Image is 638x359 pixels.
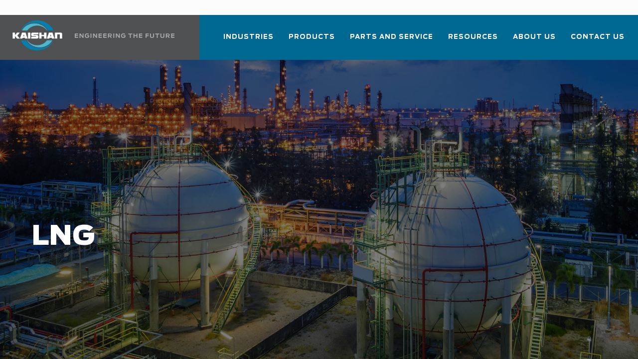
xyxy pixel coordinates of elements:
[350,24,433,58] a: Parts and Service
[223,24,274,58] a: Industries
[513,24,556,58] a: About Us
[350,31,433,43] span: Parts and Service
[223,31,274,43] span: Industries
[571,31,625,43] span: Contact Us
[448,24,498,58] a: Resources
[513,31,556,43] span: About Us
[571,24,625,58] a: Contact Us
[289,24,335,58] a: Products
[75,33,174,38] img: Engineering the future
[31,221,508,252] h1: LNG
[448,31,498,43] span: Resources
[289,31,335,43] span: Products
